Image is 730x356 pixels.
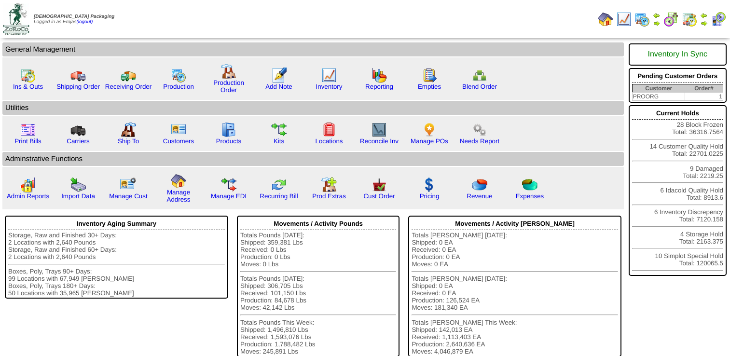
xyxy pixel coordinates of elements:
[685,93,723,101] td: 1
[316,83,343,90] a: Inventory
[109,192,147,200] a: Manage Cust
[7,192,49,200] a: Admin Reports
[653,12,661,19] img: arrowleft.gif
[663,12,679,27] img: calendarblend.gif
[240,218,397,230] div: Movements / Activity Pounds
[2,101,624,115] td: Utilities
[105,83,152,90] a: Receiving Order
[418,83,441,90] a: Empties
[616,12,632,27] img: line_graph.gif
[70,122,86,137] img: truck3.gif
[472,177,487,192] img: pie_chart.png
[13,83,43,90] a: Ins & Outs
[422,68,437,83] img: workorder.gif
[634,12,650,27] img: calendarprod.gif
[632,84,685,93] th: Customer
[271,177,287,192] img: reconcile.gif
[67,137,89,145] a: Carriers
[598,12,613,27] img: home.gif
[321,177,337,192] img: prodextras.gif
[216,137,242,145] a: Products
[260,192,298,200] a: Recurring Bill
[315,137,343,145] a: Locations
[460,137,499,145] a: Needs Report
[70,68,86,83] img: truck.gif
[2,152,624,166] td: Adminstrative Functions
[221,64,236,79] img: factory.gif
[118,137,139,145] a: Ship To
[221,122,236,137] img: cabinet.gif
[700,12,708,19] img: arrowleft.gif
[360,137,399,145] a: Reconcile Inv
[372,68,387,83] img: graph.gif
[632,107,723,120] div: Current Holds
[76,19,93,25] a: (logout)
[321,68,337,83] img: line_graph.gif
[372,177,387,192] img: cust_order.png
[14,137,41,145] a: Print Bills
[412,232,618,355] div: Totals [PERSON_NAME] [DATE]: Shipped: 0 EA Received: 0 EA Production: 0 EA Moves: 0 EA Totals [PE...
[271,122,287,137] img: workflow.gif
[632,70,723,82] div: Pending Customer Orders
[271,68,287,83] img: orders.gif
[363,192,395,200] a: Cust Order
[522,177,537,192] img: pie_chart2.png
[420,192,440,200] a: Pricing
[2,42,624,56] td: General Management
[632,93,685,101] td: PROORG
[321,122,337,137] img: locations.gif
[163,137,194,145] a: Customers
[422,122,437,137] img: po.png
[462,83,497,90] a: Blend Order
[274,137,284,145] a: Kits
[34,14,114,25] span: Logged in as Erojas
[120,177,138,192] img: managecust.png
[240,232,397,355] div: Totals Pounds [DATE]: Shipped: 359,381 Lbs Received: 0 Lbs Production: 0 Lbs Moves: 0 Lbs Totals ...
[653,19,661,27] img: arrowright.gif
[171,122,186,137] img: customers.gif
[163,83,194,90] a: Production
[682,12,697,27] img: calendarinout.gif
[422,177,437,192] img: dollar.gif
[265,83,292,90] a: Add Note
[372,122,387,137] img: line_graph2.gif
[171,173,186,189] img: home.gif
[312,192,346,200] a: Prod Extras
[365,83,393,90] a: Reporting
[472,122,487,137] img: workflow.png
[34,14,114,19] span: [DEMOGRAPHIC_DATA] Packaging
[213,79,244,94] a: Production Order
[121,68,136,83] img: truck2.gif
[632,45,723,64] div: Inventory In Sync
[3,3,29,35] img: zoroco-logo-small.webp
[472,68,487,83] img: network.png
[56,83,100,90] a: Shipping Order
[700,19,708,27] img: arrowright.gif
[412,218,618,230] div: Movements / Activity [PERSON_NAME]
[20,122,36,137] img: invoice2.gif
[221,177,236,192] img: edi.gif
[171,68,186,83] img: calendarprod.gif
[411,137,448,145] a: Manage POs
[211,192,247,200] a: Manage EDI
[516,192,544,200] a: Expenses
[20,177,36,192] img: graph2.png
[121,122,136,137] img: factory2.gif
[8,232,225,297] div: Storage, Raw and Finished 30+ Days: 2 Locations with 2,640 Pounds Storage, Raw and Finished 60+ D...
[685,84,723,93] th: Order#
[167,189,191,203] a: Manage Address
[629,105,727,276] div: 28 Block Frozen Total: 36316.7564 14 Customer Quality Hold Total: 22701.0225 9 Damaged Total: 221...
[70,177,86,192] img: import.gif
[711,12,726,27] img: calendarcustomer.gif
[61,192,95,200] a: Import Data
[20,68,36,83] img: calendarinout.gif
[467,192,492,200] a: Revenue
[8,218,225,230] div: Inventory Aging Summary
